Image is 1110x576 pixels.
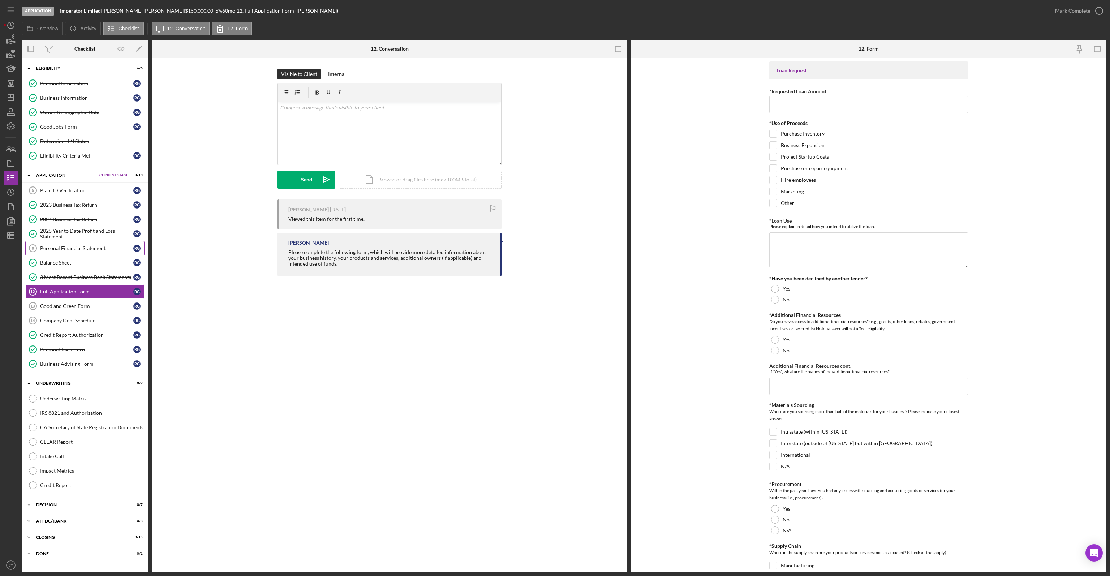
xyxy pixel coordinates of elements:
div: *Use of Proceeds [769,120,968,126]
a: Personal Tax ReturnRG [25,342,145,357]
div: $150,000.00 [185,8,215,14]
div: *Materials Sourcing [769,402,968,408]
div: 0 / 8 [130,519,143,523]
label: Business Expansion [781,142,825,149]
label: Purchase Inventory [781,130,825,137]
div: *Have you been declined by another lender? [769,276,968,281]
div: 2025 Year to Date Profit and Loss Statement [40,228,133,240]
label: Overview [37,26,58,31]
button: JT [4,558,18,572]
a: CLEAR Report [25,435,145,449]
label: *Loan Use [769,218,792,224]
div: Company Debt Schedule [40,318,133,323]
div: R G [133,187,141,194]
div: Good and Green Form [40,303,133,309]
div: R G [133,360,141,367]
label: N/A [781,463,790,470]
label: International [781,451,810,459]
div: 8 / 13 [130,173,143,177]
b: Imperator Limited [60,8,101,14]
div: Good Jobs Form [40,124,133,130]
div: R G [133,302,141,310]
div: 0 / 1 [130,551,143,556]
a: 14Company Debt ScheduleRG [25,313,145,328]
div: Where are you sourcing more than half of the materials for your business? Please indicate your cl... [769,408,968,424]
a: 5Plaid ID VerificationRG [25,183,145,198]
div: Within the past year, have you had any issues with sourcing and acquiring goods or services for y... [769,487,968,502]
div: R G [133,216,141,223]
div: 3 Most Recent Business Bank Statements [40,274,133,280]
div: 2023 Business Tax Return [40,202,133,208]
label: No [783,517,790,523]
a: Balance SheetRG [25,255,145,270]
div: R G [133,245,141,252]
div: Application [36,173,96,177]
label: No [783,297,790,302]
a: CA Secretary of State Registration Documents [25,420,145,435]
a: Owner Demographic DataRG [25,105,145,120]
label: Manufacturing [781,562,814,569]
a: Determine LMI Status [25,134,145,149]
label: Project Startup Costs [781,153,829,160]
button: Internal [324,69,349,79]
div: R G [133,274,141,281]
div: Personal Information [40,81,133,86]
a: Intake Call [25,449,145,464]
button: Overview [22,22,63,35]
div: R G [133,317,141,324]
div: CA Secretary of State Registration Documents [40,425,144,430]
label: Intrastate (within [US_STATE]) [781,428,847,435]
div: *Supply Chain [769,543,968,549]
a: IRS 8821 and Authorization [25,406,145,420]
a: Credit Report [25,478,145,493]
a: Impact Metrics [25,464,145,478]
div: 0 / 15 [130,535,143,540]
div: Plaid ID Verification [40,188,133,193]
div: Open Intercom Messenger [1085,544,1103,562]
a: Underwriting Matrix [25,391,145,406]
div: [PERSON_NAME] [PERSON_NAME] | [102,8,185,14]
div: Eligibility [36,66,125,70]
tspan: 9 [32,246,34,250]
div: 0 / 7 [130,503,143,507]
a: 9Personal Financial StatementRG [25,241,145,255]
div: *Additional Financial Resources [769,312,968,318]
div: R G [133,152,141,159]
div: Closing [36,535,125,540]
label: Interstate (outside of [US_STATE] but within [GEOGRAPHIC_DATA]) [781,440,932,447]
a: Credit Report AuthorizationRG [25,328,145,342]
div: Done [36,551,125,556]
div: Checklist [74,46,95,52]
div: 2024 Business Tax Return [40,216,133,222]
button: Send [277,171,335,189]
label: Yes [783,286,790,292]
tspan: 5 [32,188,34,193]
label: Yes [783,337,790,343]
time: 2025-08-12 19:38 [330,207,346,212]
label: Marketing [781,188,804,195]
div: Please complete the following form, which will provide more detailed information about your busin... [288,249,492,267]
div: R G [133,288,141,295]
text: JT [9,563,13,567]
div: If “Yes”, what are the names of the additional financial resources? [769,369,968,374]
a: Business Advising FormRG [25,357,145,371]
label: Yes [783,506,790,512]
div: Business Information [40,95,133,101]
a: 12Full Application FormRG [25,284,145,299]
label: Hire employees [781,176,816,184]
div: R G [133,331,141,339]
tspan: 12 [30,289,35,294]
div: Please explain in detail how you intend to utilize the loan. [769,224,968,229]
a: 3 Most Recent Business Bank StatementsRG [25,270,145,284]
div: Credit Report Authorization [40,332,133,338]
div: 12. Form [859,46,879,52]
div: R G [133,346,141,353]
div: Impact Metrics [40,468,144,474]
div: IRS 8821 and Authorization [40,410,144,416]
div: Decision [36,503,125,507]
button: 12. Form [212,22,252,35]
label: 12. Form [227,26,248,31]
div: Eligibility Criteria Met [40,153,133,159]
div: Viewed this item for the first time. [288,216,365,222]
div: | [60,8,102,14]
